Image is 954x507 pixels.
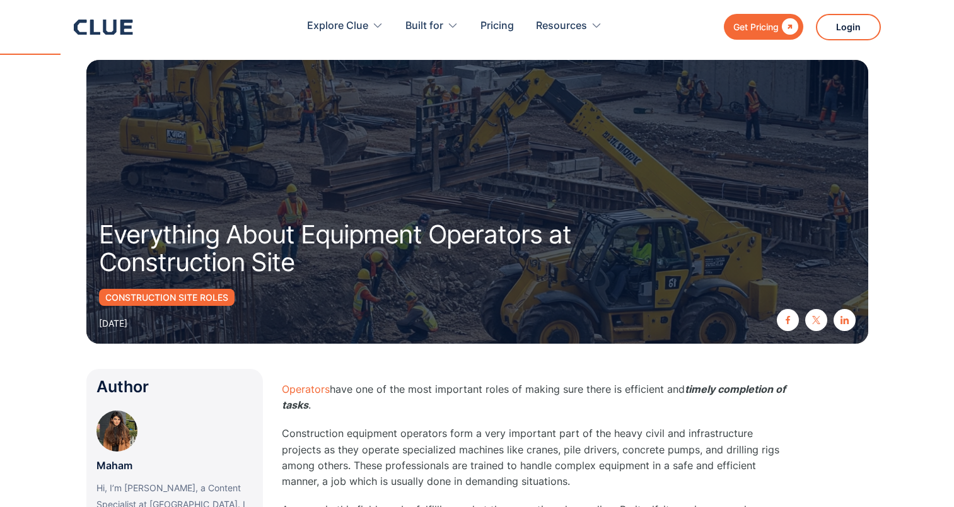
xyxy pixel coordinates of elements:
p: Construction equipment operators form a very important part of the heavy civil and infrastructure... [282,426,786,489]
img: twitter X icon [812,316,820,324]
div:  [779,19,798,35]
div: Explore Clue [307,6,383,46]
h1: Everything About Equipment Operators at Construction Site [99,221,629,276]
div: Get Pricing [733,19,779,35]
a: Login [816,14,881,40]
img: linkedin icon [841,316,849,324]
div: Explore Clue [307,6,368,46]
a: Construction Site Roles [99,289,235,306]
a: Pricing [480,6,514,46]
p: have one of the most important roles of making sure there is efficient and . [282,382,786,413]
p: Maham [96,458,132,474]
a: Get Pricing [724,14,803,40]
a: Operators [282,383,330,395]
div: [DATE] [99,315,127,331]
img: Maham [96,411,137,452]
div: Built for [405,6,443,46]
img: facebook icon [784,316,792,324]
div: Resources [536,6,587,46]
em: timely completion of tasks [282,383,786,411]
div: Built for [405,6,458,46]
div: Author [96,379,253,395]
div: Resources [536,6,602,46]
